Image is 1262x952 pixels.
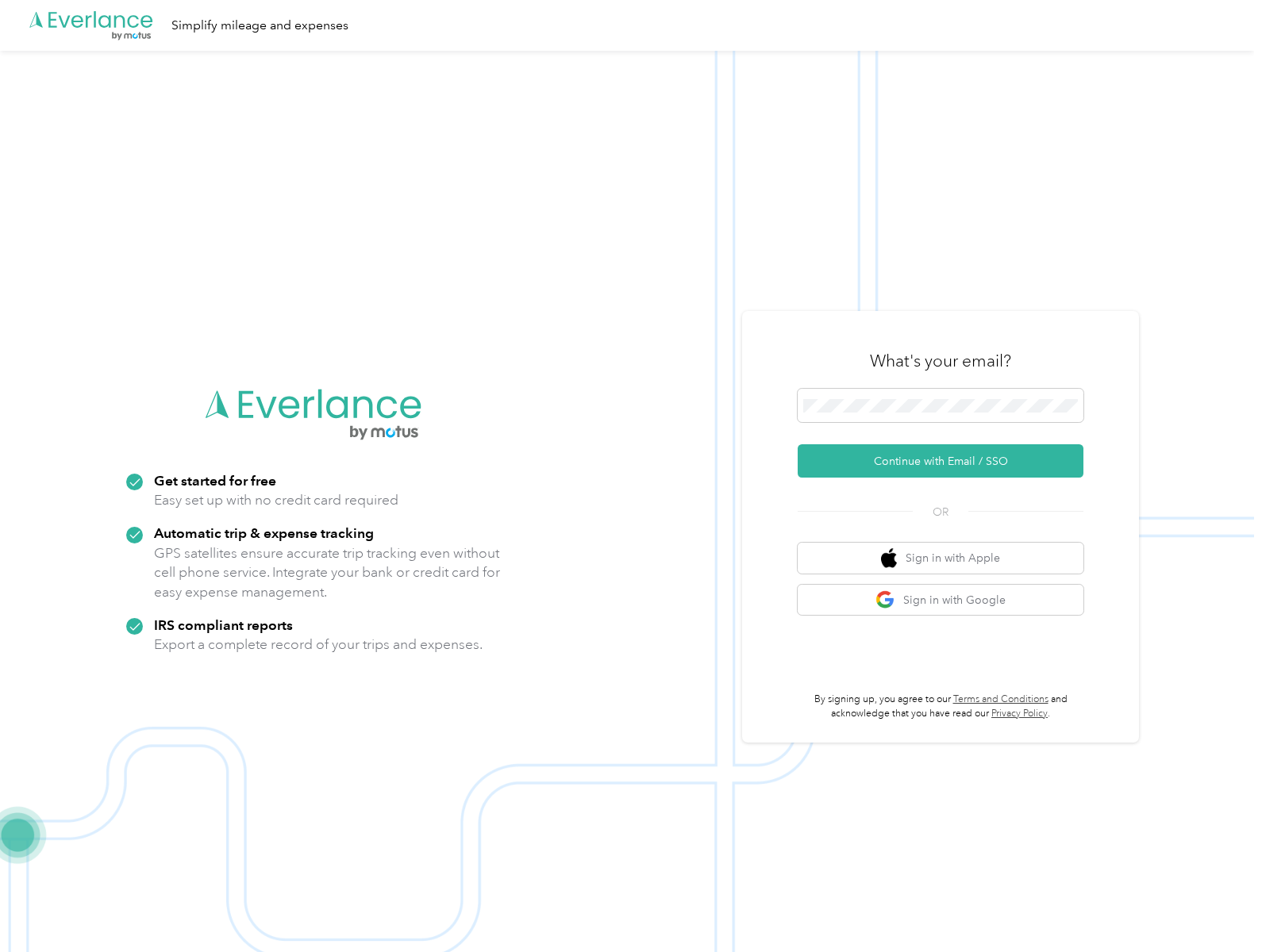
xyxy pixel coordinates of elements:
[870,350,1011,372] h3: What's your email?
[154,635,483,654] p: Export a complete record of your trips and expenses.
[881,548,897,568] img: apple logo
[154,543,501,602] p: GPS satellites ensure accurate trip tracking even without cell phone service. Integrate your bank...
[913,504,968,520] span: OR
[953,693,1048,705] a: Terms and Conditions
[154,472,276,489] strong: Get started for free
[154,616,293,633] strong: IRS compliant reports
[798,693,1083,720] p: By signing up, you agree to our and acknowledge that you have read our .
[171,16,348,36] div: Simplify mileage and expenses
[798,444,1083,478] button: Continue with Email / SSO
[798,543,1083,574] button: apple logoSign in with Apple
[798,585,1083,616] button: google logoSign in with Google
[154,490,398,510] p: Easy set up with no credit card required
[991,708,1048,720] a: Privacy Policy
[154,524,374,541] strong: Automatic trip & expense tracking
[875,590,895,610] img: google logo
